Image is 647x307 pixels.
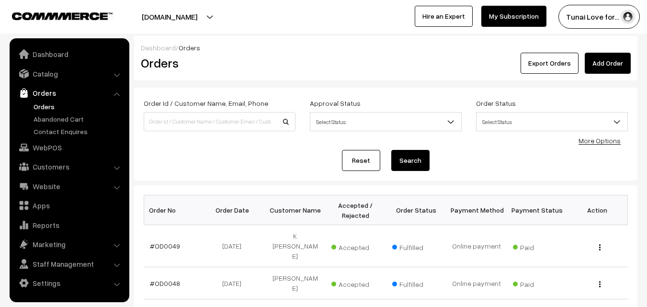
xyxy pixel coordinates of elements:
span: Select Status [477,114,627,130]
h2: Orders [141,56,295,70]
span: Select Status [476,112,628,131]
button: Search [391,150,430,171]
a: Reset [342,150,380,171]
a: #OD0049 [150,242,180,250]
a: Reports [12,216,126,234]
a: Settings [12,274,126,292]
td: Online payment [446,267,507,299]
th: Action [567,195,627,225]
img: Menu [599,244,601,250]
th: Accepted / Rejected [325,195,386,225]
span: Paid [513,277,561,289]
a: My Subscription [481,6,546,27]
button: [DOMAIN_NAME] [108,5,231,29]
th: Order Date [204,195,265,225]
a: COMMMERCE [12,10,96,21]
a: Hire an Expert [415,6,473,27]
button: Tunai Love for… [558,5,640,29]
span: Accepted [331,277,379,289]
a: Orders [12,84,126,102]
span: Paid [513,240,561,252]
th: Customer Name [265,195,325,225]
a: Marketing [12,236,126,253]
span: Accepted [331,240,379,252]
button: Export Orders [521,53,579,74]
th: Order No [144,195,204,225]
a: Customers [12,158,126,175]
a: WebPOS [12,139,126,156]
a: Add Order [585,53,631,74]
a: Abandoned Cart [31,114,126,124]
td: K [PERSON_NAME] [265,225,325,267]
a: Staff Management [12,255,126,273]
label: Approval Status [310,98,361,108]
th: Payment Method [446,195,507,225]
a: Apps [12,197,126,214]
a: More Options [579,136,621,145]
label: Order Status [476,98,516,108]
span: Select Status [310,114,461,130]
a: Catalog [12,65,126,82]
input: Order Id / Customer Name / Customer Email / Customer Phone [144,112,295,131]
img: COMMMERCE [12,12,113,20]
img: Menu [599,281,601,287]
td: Online payment [446,225,507,267]
th: Order Status [386,195,446,225]
div: / [141,43,631,53]
td: [DATE] [204,267,265,299]
label: Order Id / Customer Name, Email, Phone [144,98,268,108]
span: Select Status [310,112,462,131]
img: user [621,10,635,24]
a: Orders [31,102,126,112]
th: Payment Status [507,195,567,225]
td: [PERSON_NAME] [265,267,325,299]
span: Orders [179,44,200,52]
a: Dashboard [12,45,126,63]
span: Fulfilled [392,240,440,252]
a: Dashboard [141,44,176,52]
a: #OD0048 [150,279,180,287]
td: [DATE] [204,225,265,267]
a: Contact Enquires [31,126,126,136]
span: Fulfilled [392,277,440,289]
a: Website [12,178,126,195]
